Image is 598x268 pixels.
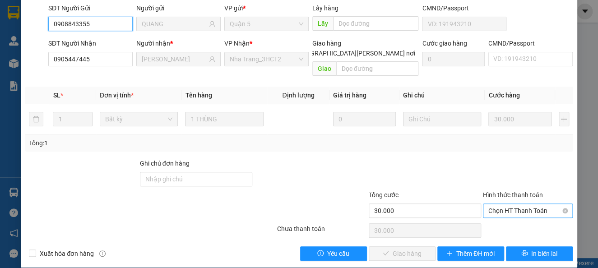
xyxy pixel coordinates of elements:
[230,52,303,66] span: Nha Trang_3HCT2
[399,87,485,104] th: Ghi chú
[312,5,338,12] span: Lấy hàng
[282,92,314,99] span: Định lượng
[333,112,396,126] input: 0
[185,92,212,99] span: Tên hàng
[488,112,551,126] input: 0
[333,16,419,31] input: Dọc đường
[99,250,106,257] span: info-circle
[521,250,528,257] span: printer
[300,246,367,261] button: exclamation-circleYêu cầu
[422,52,484,66] input: Cước giao hàng
[422,3,506,13] div: CMND/Passport
[488,204,567,217] span: Chọn HT Thanh Toán
[224,40,250,47] span: VP Nhận
[136,38,221,48] div: Người nhận
[136,3,221,13] div: Người gửi
[209,21,215,27] span: user
[36,249,97,259] span: Xuất hóa đơn hàng
[488,38,573,48] div: CMND/Passport
[369,246,436,261] button: checkGiao hàng
[48,38,133,48] div: SĐT Người Nhận
[230,17,303,31] span: Quận 5
[422,17,506,31] input: VD: 191943210
[140,172,252,186] input: Ghi chú đơn hàng
[209,56,215,62] span: user
[446,250,453,257] span: plus
[29,112,43,126] button: delete
[142,19,207,29] input: Tên người gửi
[327,249,349,259] span: Yêu cầu
[142,54,207,64] input: Tên người nhận
[105,112,173,126] span: Bất kỳ
[562,208,568,213] span: close-circle
[292,48,418,58] span: [GEOGRAPHIC_DATA][PERSON_NAME] nơi
[312,16,333,31] span: Lấy
[100,92,134,99] span: Đơn vị tính
[140,160,190,167] label: Ghi chú đơn hàng
[456,249,495,259] span: Thêm ĐH mới
[185,112,264,126] input: VD: Bàn, Ghế
[437,246,504,261] button: plusThêm ĐH mới
[224,3,309,13] div: VP gửi
[483,191,543,199] label: Hình thức thanh toán
[312,40,341,47] span: Giao hàng
[312,61,336,76] span: Giao
[403,112,482,126] input: Ghi Chú
[53,92,60,99] span: SL
[506,246,573,261] button: printerIn biên lai
[48,3,133,13] div: SĐT Người Gửi
[276,224,368,240] div: Chưa thanh toán
[333,92,366,99] span: Giá trị hàng
[336,61,419,76] input: Dọc đường
[369,191,399,199] span: Tổng cước
[531,249,557,259] span: In biên lai
[29,138,232,148] div: Tổng: 1
[488,92,519,99] span: Cước hàng
[317,250,324,257] span: exclamation-circle
[422,40,467,47] label: Cước giao hàng
[559,112,569,126] button: plus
